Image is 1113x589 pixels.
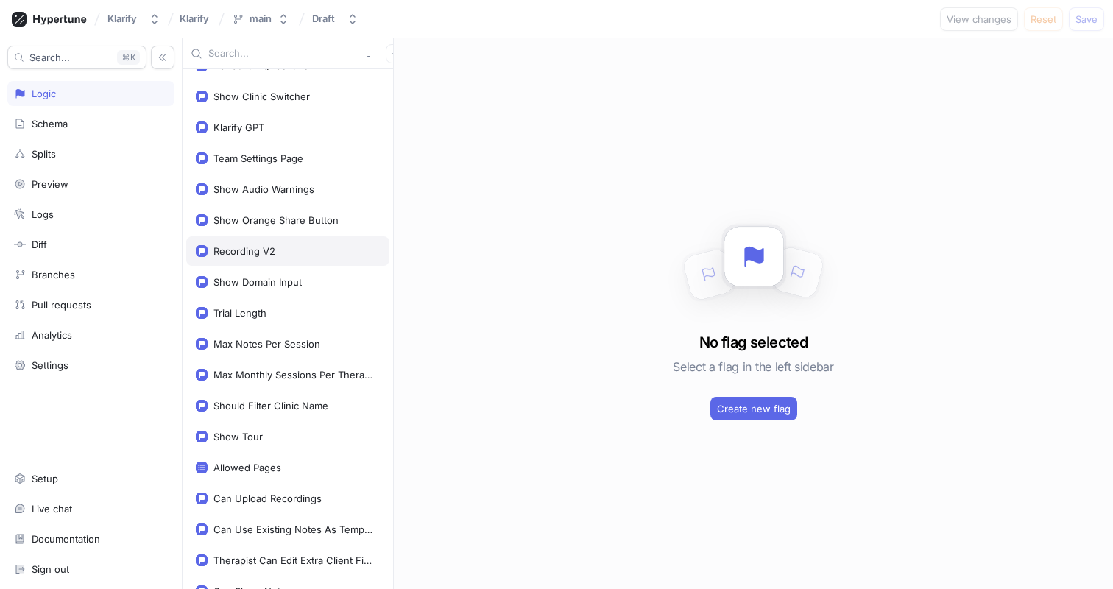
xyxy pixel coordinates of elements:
[32,329,72,341] div: Analytics
[1031,15,1056,24] span: Reset
[117,50,140,65] div: K
[226,7,295,31] button: main
[213,554,374,566] div: Therapist Can Edit Extra Client Fields
[213,276,302,288] div: Show Domain Input
[213,121,264,133] div: Klarify GPT
[180,13,209,24] span: Klarify
[32,503,72,515] div: Live chat
[213,183,314,195] div: Show Audio Warnings
[7,46,146,69] button: Search...K
[32,148,56,160] div: Splits
[32,118,68,130] div: Schema
[32,178,68,190] div: Preview
[32,269,75,281] div: Branches
[306,7,364,31] button: Draft
[1069,7,1104,31] button: Save
[32,208,54,220] div: Logs
[250,13,272,25] div: main
[213,338,320,350] div: Max Notes Per Session
[208,46,358,61] input: Search...
[213,369,374,381] div: Max Monthly Sessions Per Therapist
[213,245,275,257] div: Recording V2
[32,473,58,484] div: Setup
[710,397,797,420] button: Create new flag
[32,533,100,545] div: Documentation
[947,15,1011,24] span: View changes
[213,152,303,164] div: Team Settings Page
[32,359,68,371] div: Settings
[213,400,328,412] div: Should Filter Clinic Name
[213,462,281,473] div: Allowed Pages
[213,493,322,504] div: Can Upload Recordings
[213,91,310,102] div: Show Clinic Switcher
[29,53,70,62] span: Search...
[32,88,56,99] div: Logic
[32,299,91,311] div: Pull requests
[1075,15,1098,24] span: Save
[32,239,47,250] div: Diff
[32,563,69,575] div: Sign out
[102,7,166,31] button: Klarify
[7,526,174,551] a: Documentation
[213,307,266,319] div: Trial Length
[699,331,808,353] h3: No flag selected
[1024,7,1063,31] button: Reset
[213,431,263,442] div: Show Tour
[213,523,374,535] div: Can Use Existing Notes As Template References
[107,13,137,25] div: Klarify
[312,13,335,25] div: Draft
[717,404,791,413] span: Create new flag
[940,7,1018,31] button: View changes
[213,214,339,226] div: Show Orange Share Button
[673,353,833,380] h5: Select a flag in the left sidebar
